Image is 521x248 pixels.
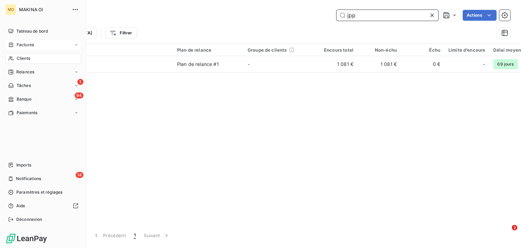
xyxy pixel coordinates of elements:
[17,110,37,116] span: Paiements
[17,96,32,102] span: Banque
[105,28,136,38] button: Filtrer
[463,10,497,21] button: Actions
[19,7,68,12] span: MAKINA OI
[512,225,517,230] span: 2
[448,47,485,53] div: Limite d’encours
[483,61,485,68] span: -
[16,69,34,75] span: Relances
[16,176,41,182] span: Notifications
[75,92,83,99] span: 94
[134,232,136,239] span: 1
[5,200,81,211] a: Aide
[17,42,34,48] span: Factures
[16,162,31,168] span: Imports
[401,56,444,72] td: 0 €
[5,4,16,15] div: MO
[140,228,174,243] button: Suivant
[16,203,25,209] span: Aide
[17,55,30,61] span: Clients
[177,47,239,53] div: Plan de relance
[358,56,401,72] td: 1 081 €
[76,172,83,178] span: 14
[16,216,42,223] span: Déconnexion
[362,47,397,53] div: Non-échu
[16,189,62,195] span: Paramètres et réglages
[16,28,48,34] span: Tableau de bord
[493,59,518,69] span: 69 jours
[248,47,287,53] span: Groupe de clients
[405,47,440,53] div: Échu
[17,83,31,89] span: Tâches
[248,61,250,67] span: -
[314,56,358,72] td: 1 081 €
[177,61,219,68] div: Plan de relance #1
[318,47,353,53] div: Encours total
[130,228,140,243] button: 1
[336,10,438,21] input: Rechercher
[5,233,47,244] img: Logo LeanPay
[89,228,130,243] button: Précédent
[498,225,514,241] iframe: Intercom live chat
[77,79,83,85] span: 1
